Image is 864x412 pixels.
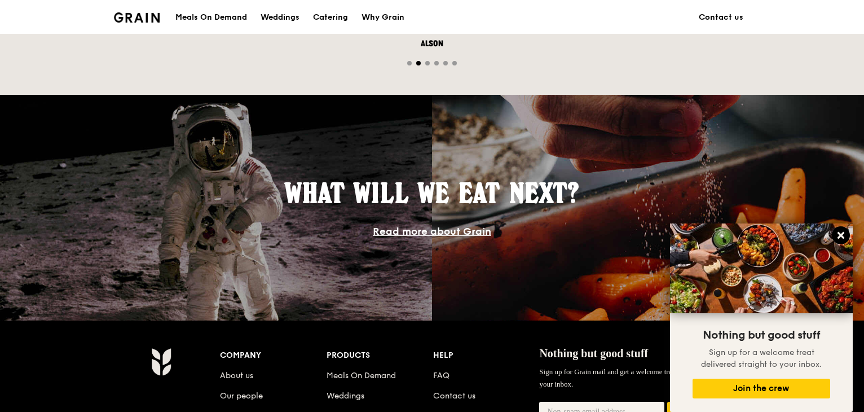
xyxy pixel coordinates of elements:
[433,348,540,363] div: Help
[114,12,160,23] img: Grain
[263,38,601,50] div: Alson
[261,1,299,34] div: Weddings
[693,379,830,398] button: Join the crew
[407,61,412,65] span: Go to slide 1
[670,223,853,313] img: DSC07876-Edit02-Large.jpeg
[220,371,253,380] a: About us
[433,391,475,401] a: Contact us
[220,391,263,401] a: Our people
[701,348,822,369] span: Sign up for a welcome treat delivered straight to your inbox.
[306,1,355,34] a: Catering
[539,347,648,360] span: Nothing but good stuff
[355,1,411,34] a: Why Grain
[254,1,306,34] a: Weddings
[703,328,820,342] span: Nothing but good stuff
[151,348,171,376] img: Grain
[416,61,421,65] span: Go to slide 2
[175,1,247,34] div: Meals On Demand
[285,177,579,209] span: What will we eat next?
[327,371,396,380] a: Meals On Demand
[425,61,430,65] span: Go to slide 3
[373,225,491,238] a: Read more about Grain
[433,371,449,380] a: FAQ
[220,348,327,363] div: Company
[327,391,364,401] a: Weddings
[832,226,850,244] button: Close
[539,367,738,388] span: Sign up for Grain mail and get a welcome treat delivered straight to your inbox.
[313,1,348,34] div: Catering
[452,61,457,65] span: Go to slide 6
[692,1,750,34] a: Contact us
[327,348,433,363] div: Products
[362,1,404,34] div: Why Grain
[443,61,448,65] span: Go to slide 5
[434,61,439,65] span: Go to slide 4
